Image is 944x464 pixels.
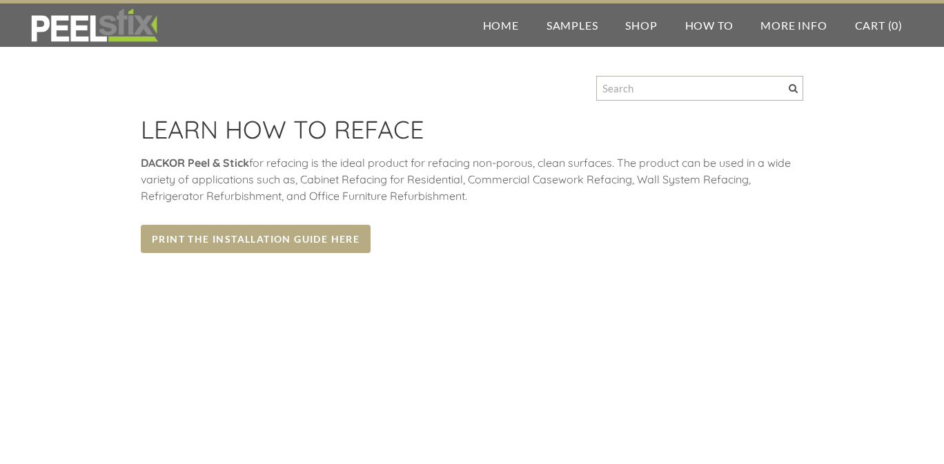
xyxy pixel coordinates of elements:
span: 0 [892,19,898,32]
a: Home [469,3,533,47]
img: REFACE SUPPLIES [28,8,161,43]
strong: DACKOR Peel & Stick [141,156,249,170]
a: Cart (0) [841,3,916,47]
a: Samples [533,3,612,47]
h2: LEARN HOW TO REFACE [141,114,803,154]
span: for refacing is the ideal product for refacing non-porous, clean surfaces. The product can be use... [141,156,791,203]
a: Print the Installation Guide Here [141,225,371,253]
a: How To [671,3,747,47]
span: Search [789,84,798,93]
a: Shop [611,3,671,47]
a: More Info [747,3,840,47]
input: Search [596,76,803,101]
